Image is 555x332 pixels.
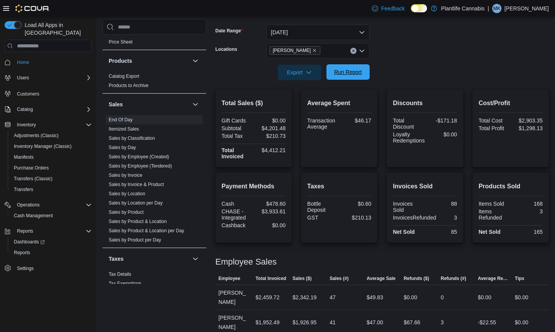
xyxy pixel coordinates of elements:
[8,152,95,163] button: Manifests
[222,99,286,108] h2: Total Sales ($)
[2,119,95,130] button: Inventory
[222,208,252,221] div: CHASE - Integrated
[14,176,52,182] span: Transfers (Classic)
[215,285,252,310] div: [PERSON_NAME]
[256,318,279,327] div: $1,952.49
[393,99,457,108] h2: Discounts
[14,120,39,129] button: Inventory
[11,174,55,183] a: Transfers (Classic)
[11,163,52,173] a: Purchase Orders
[307,201,338,213] div: Bottle Deposit
[11,163,92,173] span: Purchase Orders
[17,265,34,272] span: Settings
[269,46,321,55] span: Leduc
[255,201,286,207] div: $478.60
[14,264,37,273] a: Settings
[493,4,500,13] span: MK
[2,88,95,99] button: Customers
[273,47,311,54] span: [PERSON_NAME]
[439,215,457,221] div: 3
[441,275,466,282] span: Refunds (#)
[312,48,317,53] button: Remove Leduc from selection in this group
[2,200,95,210] button: Operations
[330,293,336,302] div: 47
[11,237,92,246] span: Dashboards
[330,318,336,327] div: 41
[109,135,155,141] span: Sales by Classification
[15,5,50,12] img: Cova
[255,222,286,228] div: $0.00
[11,185,92,194] span: Transfers
[109,191,145,197] span: Sales by Location
[109,39,133,45] a: Price Sheet
[307,215,338,221] div: GST
[17,106,33,112] span: Catalog
[109,154,169,159] a: Sales by Employee (Created)
[222,117,252,124] div: Gift Cards
[8,184,95,195] button: Transfers
[441,4,484,13] p: Plantlife Cannabis
[11,142,75,151] a: Inventory Manager (Classic)
[11,174,92,183] span: Transfers (Classic)
[215,46,237,52] label: Locations
[341,201,371,207] div: $0.60
[14,58,32,67] a: Home
[478,275,509,282] span: Average Refund
[109,163,172,169] a: Sales by Employee (Tendered)
[293,275,311,282] span: Sales ($)
[479,117,509,124] div: Total Cost
[8,173,95,184] button: Transfers (Classic)
[393,215,436,221] div: InvoicesRefunded
[427,117,457,124] div: -$171.18
[512,117,543,124] div: $2,903.35
[256,293,279,302] div: $2,459.72
[505,4,549,13] p: [PERSON_NAME]
[14,213,53,219] span: Cash Management
[109,83,148,88] a: Products to Archive
[109,281,141,286] a: Tax Exemptions
[479,125,509,131] div: Total Profit
[109,228,184,233] a: Sales by Product & Location per Day
[109,272,131,277] a: Tax Details
[109,200,163,206] a: Sales by Location per Day
[14,57,92,67] span: Home
[512,201,543,207] div: 168
[109,117,133,122] a: End Of Day
[109,73,139,79] span: Catalog Export
[14,200,43,210] button: Operations
[334,68,362,76] span: Run Report
[512,229,543,235] div: 165
[17,91,39,97] span: Customers
[341,215,371,221] div: $210.13
[109,101,123,108] h3: Sales
[109,172,142,178] span: Sales by Invoice
[515,293,528,302] div: $0.00
[293,318,316,327] div: $1,926.95
[109,57,189,65] button: Products
[14,89,92,98] span: Customers
[17,202,40,208] span: Operations
[11,153,92,162] span: Manifests
[393,201,423,213] div: Invoices Sold
[367,293,383,302] div: $49.83
[359,48,365,54] button: Open list of options
[14,89,42,99] a: Customers
[11,248,33,257] a: Reports
[14,73,92,82] span: Users
[14,165,49,171] span: Purchase Orders
[14,186,33,193] span: Transfers
[109,271,131,277] span: Tax Details
[326,64,370,80] button: Run Report
[14,105,92,114] span: Catalog
[109,126,139,132] a: Itemized Sales
[222,125,252,131] div: Subtotal
[512,208,543,215] div: 3
[307,117,338,130] div: Transaction Average
[109,101,189,108] button: Sales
